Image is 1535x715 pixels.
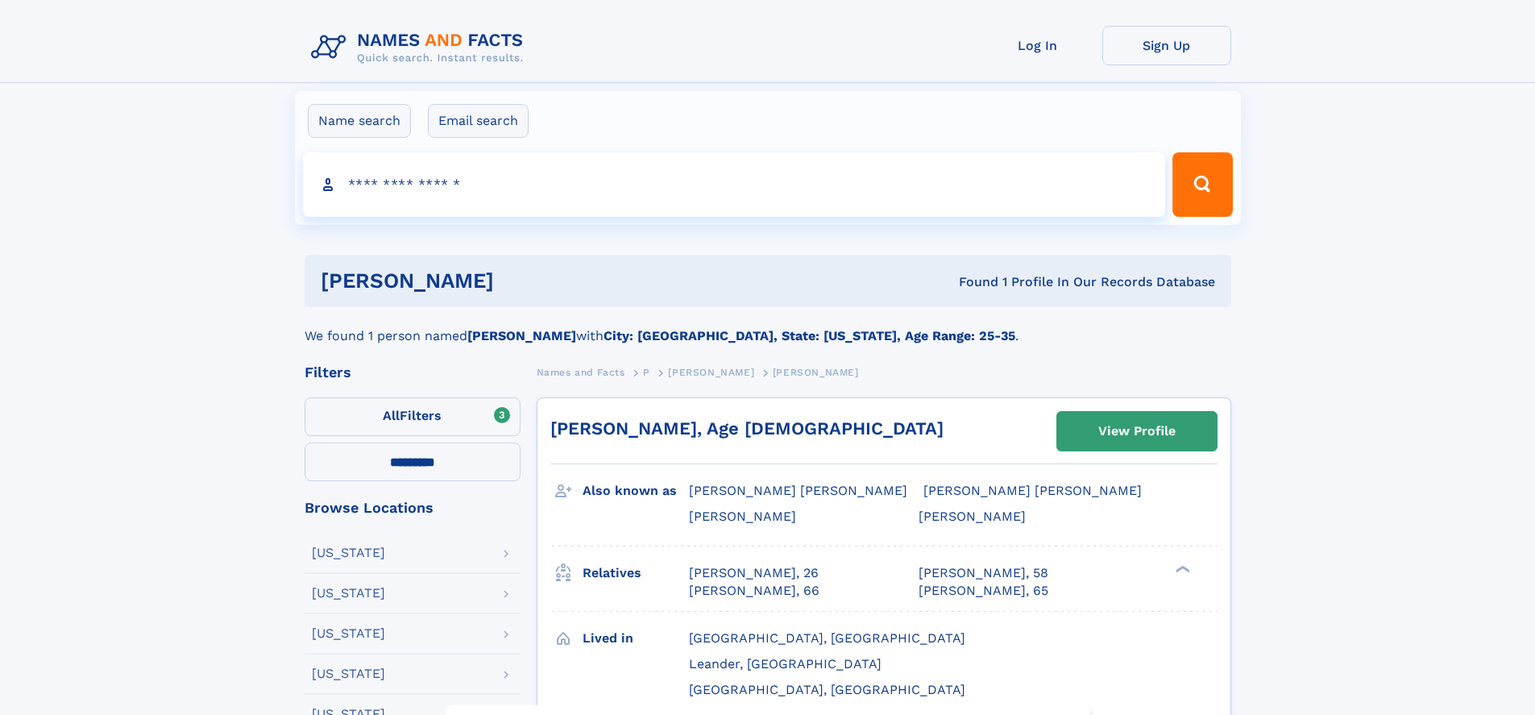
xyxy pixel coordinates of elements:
[305,397,521,436] label: Filters
[1172,563,1191,574] div: ❯
[308,104,411,138] label: Name search
[919,582,1048,600] a: [PERSON_NAME], 65
[305,365,521,380] div: Filters
[726,273,1215,291] div: Found 1 Profile In Our Records Database
[973,26,1102,65] a: Log In
[689,630,965,646] span: [GEOGRAPHIC_DATA], [GEOGRAPHIC_DATA]
[643,367,650,378] span: P
[537,362,625,382] a: Names and Facts
[1057,412,1217,451] a: View Profile
[583,559,689,587] h3: Relatives
[312,667,385,680] div: [US_STATE]
[689,483,907,498] span: [PERSON_NAME] [PERSON_NAME]
[383,408,400,423] span: All
[919,564,1048,582] a: [PERSON_NAME], 58
[604,328,1015,343] b: City: [GEOGRAPHIC_DATA], State: [US_STATE], Age Range: 25-35
[312,627,385,640] div: [US_STATE]
[689,509,796,524] span: [PERSON_NAME]
[1172,152,1232,217] button: Search Button
[550,418,944,439] a: [PERSON_NAME], Age [DEMOGRAPHIC_DATA]
[321,271,727,291] h1: [PERSON_NAME]
[668,362,754,382] a: [PERSON_NAME]
[583,477,689,505] h3: Also known as
[428,104,529,138] label: Email search
[668,367,754,378] span: [PERSON_NAME]
[643,362,650,382] a: P
[305,307,1231,346] div: We found 1 person named with .
[689,656,882,671] span: Leander, [GEOGRAPHIC_DATA]
[773,367,859,378] span: [PERSON_NAME]
[312,587,385,600] div: [US_STATE]
[689,682,965,697] span: [GEOGRAPHIC_DATA], [GEOGRAPHIC_DATA]
[689,582,819,600] a: [PERSON_NAME], 66
[1102,26,1231,65] a: Sign Up
[1098,413,1176,450] div: View Profile
[303,152,1166,217] input: search input
[583,625,689,652] h3: Lived in
[305,26,537,69] img: Logo Names and Facts
[305,501,521,515] div: Browse Locations
[312,547,385,559] div: [US_STATE]
[919,509,1026,524] span: [PERSON_NAME]
[689,564,819,582] a: [PERSON_NAME], 26
[467,328,576,343] b: [PERSON_NAME]
[923,483,1142,498] span: [PERSON_NAME] [PERSON_NAME]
